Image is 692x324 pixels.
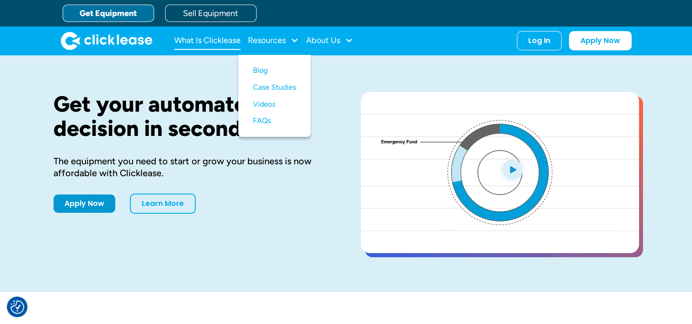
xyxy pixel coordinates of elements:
[528,36,550,45] div: Log In
[165,5,257,22] a: Sell Equipment
[130,194,196,214] a: Learn More
[253,79,296,96] a: Case Studies
[253,62,296,79] a: Blog
[54,155,332,179] div: The equipment you need to start or grow your business is now affordable with Clicklease.
[361,92,639,253] a: open lightbox
[238,55,311,137] nav: Resources
[253,113,296,130] a: FAQs
[54,92,332,140] h1: Get your automated decision in seconds.
[569,31,632,50] a: Apply Now
[500,157,525,182] img: Blue play button logo on a light blue circular background
[63,5,154,22] a: Get Equipment
[54,194,115,213] a: Apply Now
[306,32,353,50] div: About Us
[61,32,152,50] img: Clicklease logo
[61,32,152,50] a: home
[253,96,296,113] a: Videos
[248,32,299,50] div: Resources
[11,300,24,314] button: Consent Preferences
[174,32,241,50] a: What Is Clicklease
[11,300,24,314] img: Revisit consent button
